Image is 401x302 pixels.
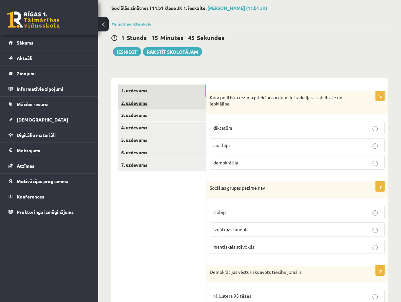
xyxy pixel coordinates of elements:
[213,209,226,215] span: Hobijs
[143,47,202,56] a: Rakstīt skolotājam
[17,143,90,158] legend: Maksājumi
[17,178,68,184] span: Motivācijas programma
[9,35,90,50] a: Sākums
[9,174,90,189] a: Motivācijas programma
[372,210,378,216] input: Hobijs
[17,81,90,96] legend: Informatīvie ziņojumi
[213,125,232,131] span: diktatūra
[17,163,34,169] span: Atzīmes
[118,146,206,159] a: 6. uzdevums
[9,204,90,219] a: Proktoringa izmēģinājums
[9,66,90,81] a: Ziņojumi
[372,126,378,131] input: diktatūra
[118,97,206,109] a: 2. uzdevums
[213,226,248,232] span: izglītības līmenis
[118,85,206,97] a: 1. uzdevums
[111,21,151,27] a: Parādīt punktu skalu
[17,66,90,81] legend: Ziņojumi
[17,194,44,199] span: Konferences
[9,81,90,96] a: Informatīvie ziņojumi
[9,97,90,112] a: Mācību resursi
[372,245,378,250] input: mantiskais stāvoklis
[17,40,33,46] span: Sākums
[121,34,124,41] span: 1
[17,117,68,123] span: [DEMOGRAPHIC_DATA]
[210,94,352,107] p: Kura politiskā režīma priekšnosacījumi ir tradīcijas, stabilitāte un labklājība
[17,55,32,61] span: Aktuāli
[372,143,378,149] input: anarhija
[213,160,238,165] span: demokrātija
[197,34,224,41] span: Sekundes
[127,34,147,41] span: Stunda
[9,189,90,204] a: Konferences
[17,132,56,138] span: Digitālie materiāli
[213,244,254,250] span: mantiskais stāvoklis
[17,209,74,215] span: Proktoringa izmēģinājums
[372,161,378,166] input: demokrātija
[210,269,352,275] p: Demokrātijas vēsturisks avots tiesību jomā ir
[213,293,251,299] span: M. Lutera 95 tēzes
[375,265,385,276] p: 1p
[118,159,206,171] a: 7. uzdevums
[207,5,267,11] a: [PERSON_NAME] (11.b1 JK)
[7,11,60,28] a: Rīgas 1. Tālmācības vidusskola
[111,5,388,11] h2: Sociālās zinātnes I 11.b1 klase JK 1. ieskaite ,
[210,185,352,191] p: Sociālas grupas pazīme nav
[372,228,378,233] input: izglītības līmenis
[151,34,158,41] span: 15
[118,134,206,146] a: 5. uzdevums
[375,91,385,101] p: 1p
[188,34,195,41] span: 45
[17,101,48,107] span: Mācību resursi
[213,142,230,148] span: anarhija
[9,127,90,142] a: Digitālie materiāli
[375,181,385,192] p: 1p
[113,47,141,56] button: Iesniegt
[118,109,206,121] a: 3. uzdevums
[9,143,90,158] a: Maksājumi
[118,122,206,134] a: 4. uzdevums
[9,112,90,127] a: [DEMOGRAPHIC_DATA]
[9,50,90,66] a: Aktuāli
[160,34,183,41] span: Minūtes
[372,294,378,299] input: M. Lutera 95 tēzes
[9,158,90,173] a: Atzīmes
